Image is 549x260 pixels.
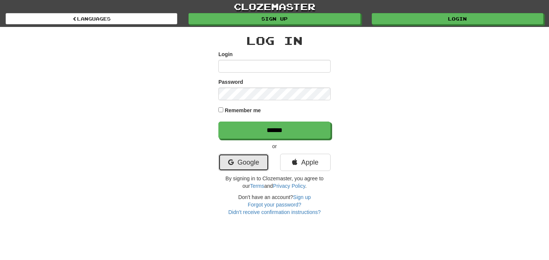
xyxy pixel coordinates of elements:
[218,143,331,150] p: or
[248,202,301,208] a: Forgot your password?
[218,34,331,47] h2: Log In
[218,51,233,58] label: Login
[250,183,264,189] a: Terms
[218,193,331,216] div: Don't have an account?
[293,194,311,200] a: Sign up
[188,13,360,24] a: Sign up
[280,154,331,171] a: Apple
[273,183,305,189] a: Privacy Policy
[225,107,261,114] label: Remember me
[218,154,269,171] a: Google
[218,175,331,190] p: By signing in to Clozemaster, you agree to our and .
[372,13,543,24] a: Login
[218,78,243,86] label: Password
[6,13,177,24] a: Languages
[228,209,320,215] a: Didn't receive confirmation instructions?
